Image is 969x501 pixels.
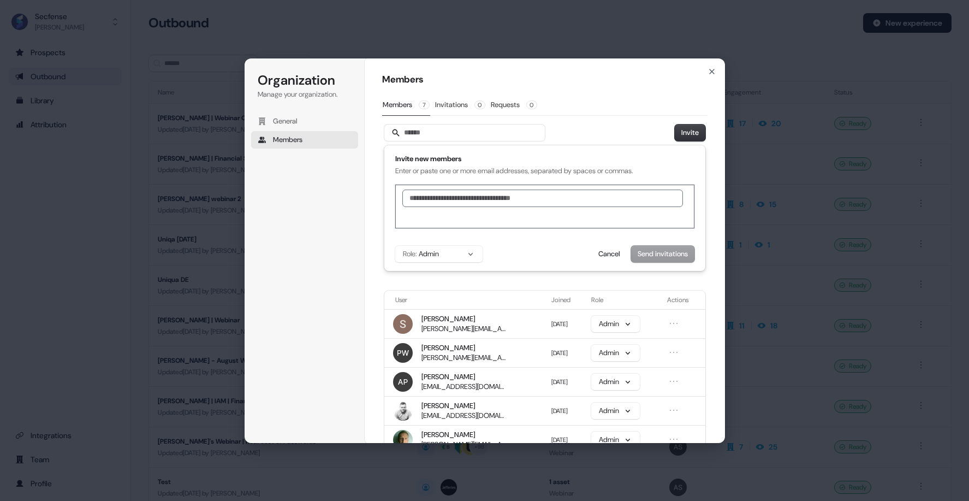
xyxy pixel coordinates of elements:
button: Open menu [667,404,680,417]
button: Admin [591,374,640,390]
span: [PERSON_NAME] [421,401,475,411]
img: Paulina Wiktorska [393,343,413,363]
h1: Members [382,73,708,86]
span: 7 [419,101,430,109]
span: 0 [474,101,485,109]
button: Open menu [667,375,680,388]
span: [PERSON_NAME][EMAIL_ADDRESS][DOMAIN_NAME] [421,353,508,363]
th: User [384,291,547,309]
button: Admin [591,345,640,361]
span: [DATE] [551,320,568,328]
p: Enter or paste one or more email addresses, separated by spaces or commas. [395,166,694,176]
th: Actions [663,291,705,309]
button: General [251,113,358,130]
span: Members [273,135,302,145]
button: Open menu [667,317,680,330]
button: Cancel [592,246,627,262]
th: Role [587,291,663,309]
span: [PERSON_NAME] [421,430,475,440]
span: [DATE] [551,407,568,415]
th: Joined [547,291,587,309]
button: Members [251,131,358,149]
img: Tomasz Kowalski [393,401,413,421]
button: Members [382,95,430,116]
button: Open menu [667,346,680,359]
span: [EMAIL_ADDRESS][DOMAIN_NAME] [421,411,508,421]
span: 0 [526,101,537,109]
button: Role:Admin [395,246,483,262]
img: Marcin Szary [393,430,413,450]
button: Open menu [667,433,680,446]
span: [PERSON_NAME] [421,343,475,353]
img: Sara Caramitti [393,314,413,334]
img: Arek Płatek [393,372,413,392]
button: Admin [591,432,640,448]
button: Requests [490,95,538,115]
span: General [273,116,298,126]
span: [PERSON_NAME][EMAIL_ADDRESS][DOMAIN_NAME] [421,324,508,334]
span: [DATE] [551,436,568,444]
button: Admin [591,403,640,419]
button: Invitations [435,95,486,115]
input: Search [384,125,545,141]
span: [EMAIL_ADDRESS][DOMAIN_NAME] [421,382,508,392]
button: Admin [591,316,640,332]
span: [DATE] [551,349,568,357]
p: Manage your organization. [258,90,352,99]
span: [PERSON_NAME] [421,372,475,382]
span: [PERSON_NAME][EMAIL_ADDRESS][DOMAIN_NAME] [421,440,508,450]
button: Invite [675,125,705,141]
h1: Organization [258,72,352,89]
span: [PERSON_NAME] [421,314,475,324]
h1: Invite new members [395,154,694,164]
span: [DATE] [551,378,568,386]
